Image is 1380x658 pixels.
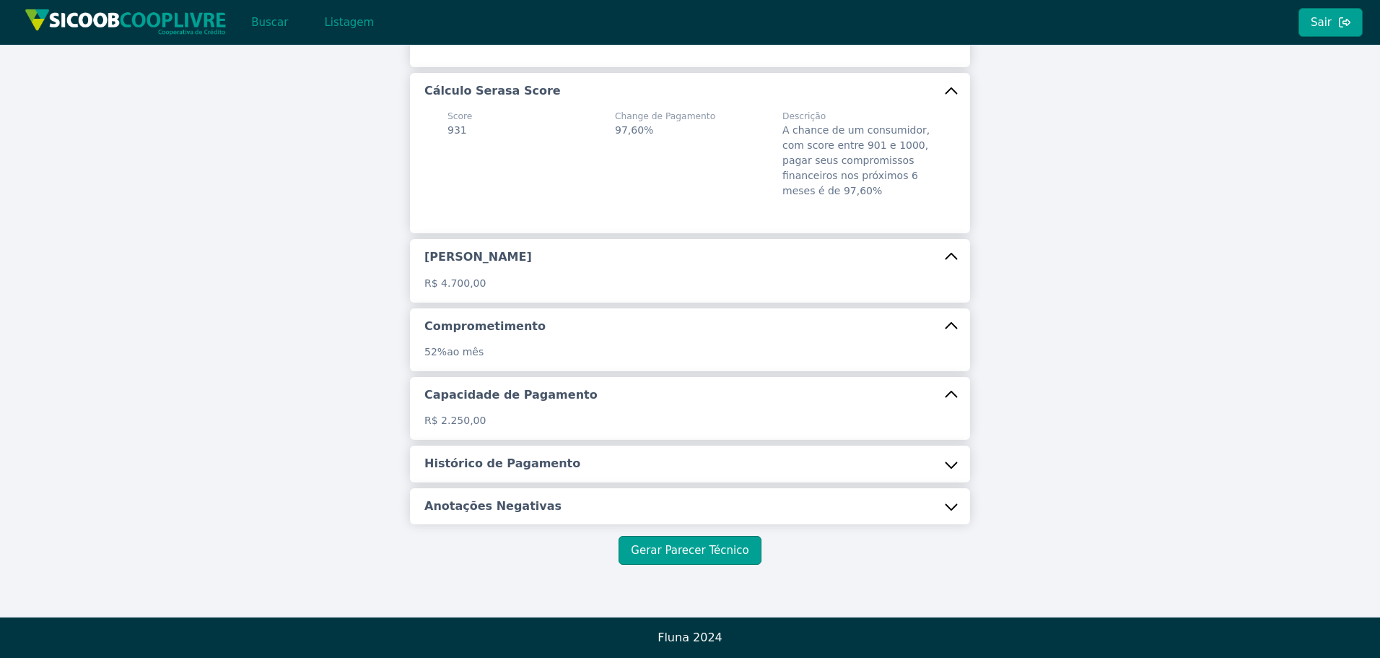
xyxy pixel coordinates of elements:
[424,415,486,426] span: R$ 2.250,00
[25,9,227,35] img: img/sicoob_cooplivre.png
[410,488,970,524] button: Anotações Negativas
[424,83,561,99] h5: Cálculo Serasa Score
[782,124,930,196] span: A chance de um consumidor, com score entre 901 e 1000, pagar seus compromissos financeiros nos pr...
[424,498,562,514] h5: Anotações Negativas
[410,73,970,109] button: Cálculo Serasa Score
[615,124,653,136] span: 97,60%
[447,110,472,123] span: Score
[410,446,970,482] button: Histórico de Pagamento
[410,239,970,275] button: [PERSON_NAME]
[658,631,722,644] span: Fluna 2024
[410,308,970,345] button: Comprometimento
[424,319,546,334] h5: Comprometimento
[239,8,300,37] button: Buscar
[447,124,467,136] span: 931
[424,387,598,403] h5: Capacidade de Pagamento
[424,249,532,265] h5: [PERSON_NAME]
[424,456,580,472] h5: Histórico de Pagamento
[1298,8,1363,37] button: Sair
[312,8,386,37] button: Listagem
[410,377,970,413] button: Capacidade de Pagamento
[424,346,447,358] span: 52%
[424,345,956,360] p: ao mês
[615,110,715,123] span: Change de Pagamento
[424,277,486,289] span: R$ 4.700,00
[782,110,933,123] span: Descrição
[619,536,761,565] button: Gerar Parecer Técnico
